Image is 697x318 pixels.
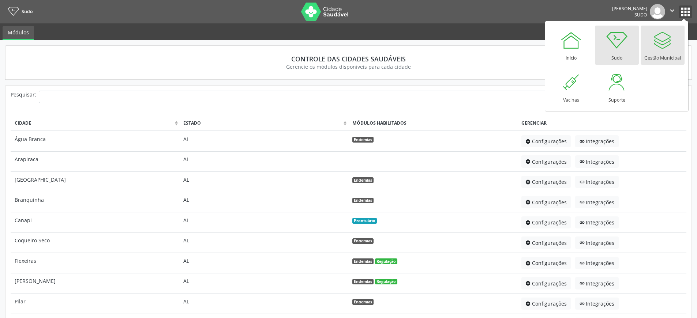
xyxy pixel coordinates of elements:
[679,5,692,18] button: apps
[575,236,619,249] button: linkIntegrações
[575,196,619,208] button: linkIntegrações
[521,135,571,148] button: settingsConfigurações
[575,216,619,229] button: linkIntegrações
[525,301,532,306] ion-icon: settings
[575,257,619,269] button: linkIntegrações
[575,176,619,188] button: linkIntegrações
[352,299,374,305] span: Endemias
[580,179,586,185] ion-icon: link
[11,294,180,314] td: Pilar
[650,4,665,19] img: img
[641,26,685,65] a: Gestão Municipal
[352,218,377,224] span: Prontuário
[525,281,532,286] ion-icon: settings
[180,253,349,273] td: AL
[580,220,586,225] ion-icon: link
[16,55,681,63] div: Controle das Cidades Saudáveis
[595,68,639,107] a: Suporte
[525,200,532,205] ion-icon: settings
[15,120,173,126] div: Cidade
[525,220,532,225] ion-icon: settings
[22,8,33,15] span: Sudo
[11,273,180,294] td: [PERSON_NAME]
[665,4,679,19] button: 
[575,277,619,289] button: linkIntegrações
[16,63,681,71] div: Gerencie os módulos disponíveis para cada cidade
[521,257,571,269] button: settingsConfigurações
[11,232,180,253] td: Coqueiro Seco
[595,26,639,65] a: Sudo
[580,301,586,306] ion-icon: link
[668,7,676,15] i: 
[180,232,349,253] td: AL
[11,91,36,108] div: Pesquisar:
[183,120,342,126] div: Estado
[575,298,619,310] button: linkIntegrações
[352,198,374,204] span: Endemias
[575,135,619,148] button: linkIntegrações
[580,139,586,144] ion-icon: link
[11,192,180,212] td: Branquinha
[521,236,571,249] button: settingsConfigurações
[549,26,593,65] a: Início
[521,120,683,126] div: Gerenciar
[521,176,571,188] button: settingsConfigurações
[525,261,532,266] ion-icon: settings
[580,200,586,205] ion-icon: link
[525,240,532,245] ion-icon: settings
[180,273,349,294] td: AL
[352,258,374,264] span: Endemias
[352,120,514,126] div: Módulos habilitados
[580,281,586,286] ion-icon: link
[575,155,619,168] button: linkIntegrações
[521,196,571,208] button: settingsConfigurações
[11,212,180,233] td: Canapi
[580,159,586,164] ion-icon: link
[11,172,180,192] td: [GEOGRAPHIC_DATA]
[352,238,374,244] span: Endemias
[352,156,356,163] span: --
[375,279,397,285] span: Regulação
[521,216,571,229] button: settingsConfigurações
[11,131,180,151] td: Água Branca
[180,151,349,172] td: AL
[180,172,349,192] td: AL
[549,68,593,107] a: Vacinas
[525,159,532,164] ion-icon: settings
[352,279,374,285] span: Endemias
[11,151,180,172] td: Arapiraca
[521,298,571,310] button: settingsConfigurações
[375,258,397,264] span: Regulação
[352,137,374,143] span: Endemias
[580,240,586,245] ion-icon: link
[180,212,349,233] td: AL
[5,5,33,18] a: Sudo
[521,155,571,168] button: settingsConfigurações
[634,12,647,18] span: Sudo
[180,192,349,212] td: AL
[3,26,34,40] a: Módulos
[352,177,374,183] span: Endemias
[525,179,532,185] ion-icon: settings
[11,253,180,273] td: Flexeiras
[580,261,586,266] ion-icon: link
[180,131,349,151] td: AL
[525,139,532,144] ion-icon: settings
[180,294,349,314] td: AL
[521,277,571,289] button: settingsConfigurações
[612,5,647,12] div: [PERSON_NAME]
